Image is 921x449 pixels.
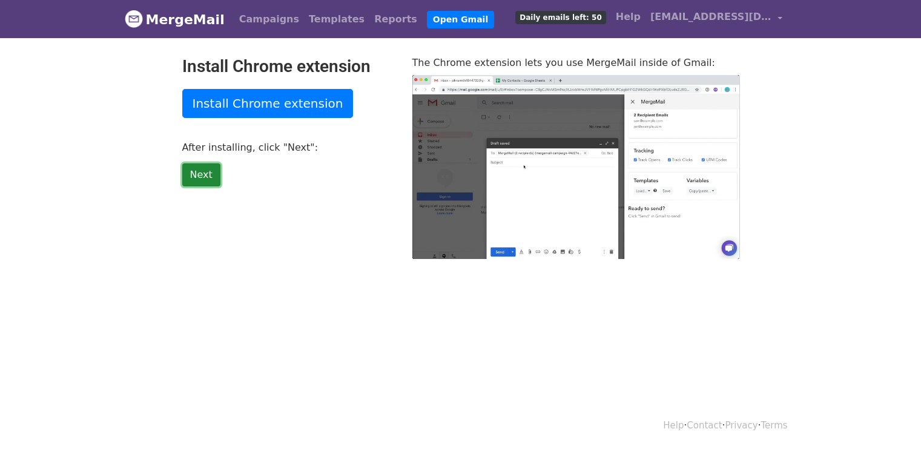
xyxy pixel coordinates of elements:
[182,163,220,186] a: Next
[860,391,921,449] div: Widget de chat
[663,420,684,431] a: Help
[650,10,771,24] span: [EMAIL_ADDRESS][DOMAIN_NAME]
[645,5,787,33] a: [EMAIL_ADDRESS][DOMAIN_NAME]
[510,5,610,29] a: Daily emails left: 50
[125,10,143,28] img: MergeMail logo
[860,391,921,449] iframe: Chat Widget
[182,141,394,154] p: After installing, click "Next":
[369,7,422,31] a: Reports
[234,7,304,31] a: Campaigns
[761,420,787,431] a: Terms
[125,7,225,32] a: MergeMail
[304,7,369,31] a: Templates
[182,56,394,77] h2: Install Chrome extension
[515,11,606,24] span: Daily emails left: 50
[412,56,739,69] p: The Chrome extension lets you use MergeMail inside of Gmail:
[611,5,645,29] a: Help
[427,11,494,28] a: Open Gmail
[182,89,354,118] a: Install Chrome extension
[687,420,722,431] a: Contact
[725,420,758,431] a: Privacy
